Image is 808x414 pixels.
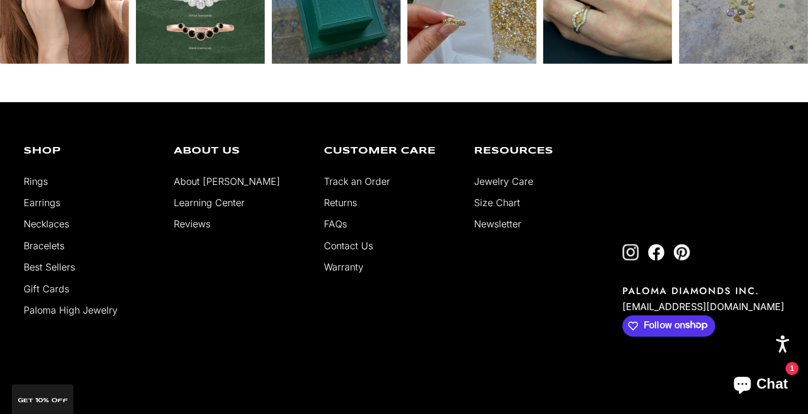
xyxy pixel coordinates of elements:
[24,283,69,295] a: Gift Cards
[324,175,390,187] a: Track an Order
[324,240,373,252] a: Contact Us
[474,218,521,230] a: Newsletter
[24,175,48,187] a: Rings
[24,261,75,273] a: Best Sellers
[24,146,156,156] p: Shop
[324,261,364,273] a: Warranty
[474,197,520,208] a: Size Chart
[474,146,606,156] p: Resources
[622,244,639,260] a: Follow on Instagram
[174,197,245,208] a: Learning Center
[474,175,533,187] a: Jewelry Care
[622,298,784,315] p: [EMAIL_ADDRESS][DOMAIN_NAME]
[723,366,799,405] inbox-online-store-chat: Shopify online store chat
[24,304,118,316] a: Paloma High Jewelry
[174,218,210,230] a: Reviews
[18,397,68,403] span: GET 10% Off
[648,244,664,260] a: Follow on Facebook
[324,218,347,230] a: FAQs
[174,146,306,156] p: About Us
[24,197,60,208] a: Earrings
[24,218,69,230] a: Necklaces
[673,244,690,260] a: Follow on Pinterest
[622,284,784,298] p: PALOMA DIAMONDS INC.
[324,197,357,208] a: Returns
[324,146,456,156] p: Customer Care
[12,384,73,414] div: GET 10% Off
[174,175,280,187] a: About [PERSON_NAME]
[24,240,64,252] a: Bracelets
